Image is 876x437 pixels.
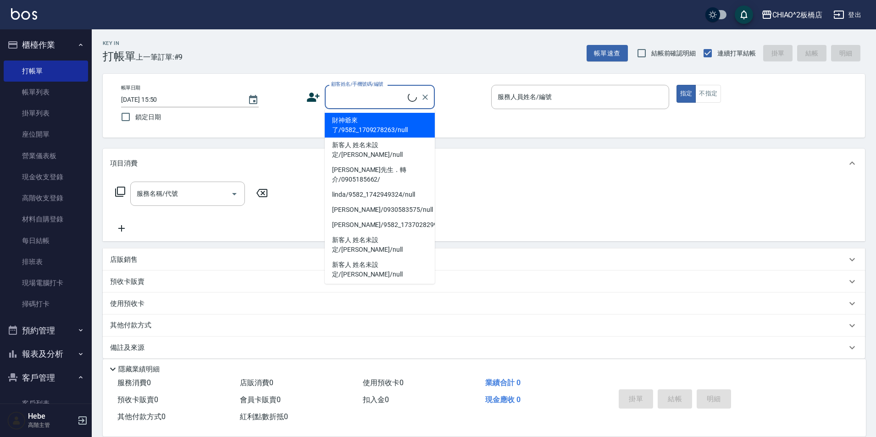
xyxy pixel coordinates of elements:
p: 預收卡販賣 [110,277,144,287]
button: save [735,6,753,24]
li: [PERSON_NAME]先生．轉介/0905185662/ [325,162,435,187]
h2: Key In [103,40,136,46]
button: 登出 [830,6,865,23]
li: [PERSON_NAME]/0930583575/null [325,202,435,217]
li: 新客人 姓名未設定/[PERSON_NAME]/null [325,138,435,162]
label: 帳單日期 [121,84,140,91]
li: 新客人 姓名未設定/[PERSON_NAME]/null [325,257,435,282]
button: Open [227,187,242,201]
p: 使用預收卡 [110,299,144,309]
img: Logo [11,8,37,20]
button: 指定 [676,85,696,103]
span: 鎖定日期 [135,112,161,122]
span: 預收卡販賣 0 [117,395,158,404]
a: 現金收支登錄 [4,166,88,188]
button: 報表及分析 [4,342,88,366]
a: 掃碼打卡 [4,293,88,315]
button: 不指定 [695,85,721,103]
span: 其他付款方式 0 [117,412,166,421]
span: 會員卡販賣 0 [240,395,281,404]
div: CHIAO^2板橋店 [772,9,823,21]
span: 現金應收 0 [485,395,521,404]
span: 服務消費 0 [117,378,151,387]
a: 材料自購登錄 [4,209,88,230]
span: 結帳前確認明細 [651,49,696,58]
a: 每日結帳 [4,230,88,251]
div: 店販銷售 [103,249,865,271]
span: 連續打單結帳 [717,49,756,58]
p: 其他付款方式 [110,321,156,331]
a: 客戶列表 [4,393,88,414]
div: 項目消費 [103,149,865,178]
li: 新客人 姓名未設定/[PERSON_NAME]/null [325,232,435,257]
a: 高階收支登錄 [4,188,88,209]
li: linda/9582_1742949324/null [325,187,435,202]
button: 客戶管理 [4,366,88,390]
p: 隱藏業績明細 [118,365,160,374]
a: 排班表 [4,251,88,272]
h3: 打帳單 [103,50,136,63]
a: 帳單列表 [4,82,88,103]
a: 打帳單 [4,61,88,82]
button: 帳單速查 [587,45,628,62]
p: 店販銷售 [110,255,138,265]
button: 預約管理 [4,319,88,343]
span: 上一筆訂單:#9 [136,51,183,63]
span: 使用預收卡 0 [363,378,404,387]
button: Choose date, selected date is 2025-08-16 [242,89,264,111]
img: Person [7,411,26,430]
input: YYYY/MM/DD hh:mm [121,92,238,107]
button: CHIAO^2板橋店 [758,6,826,24]
span: 紅利點數折抵 0 [240,412,288,421]
label: 顧客姓名/手機號碼/編號 [331,81,383,88]
h5: Hebe [28,412,75,421]
span: 店販消費 0 [240,378,273,387]
a: 現場電腦打卡 [4,272,88,293]
a: 掛單列表 [4,103,88,124]
li: 財神爺來了/9582_1709278263/null [325,113,435,138]
span: 扣入金 0 [363,395,389,404]
p: 高階主管 [28,421,75,429]
a: 座位開單 [4,124,88,145]
div: 使用預收卡 [103,293,865,315]
button: Clear [419,91,432,104]
li: [PERSON_NAME]/9582_1737028299/null [325,217,435,232]
a: 營業儀表板 [4,145,88,166]
button: 櫃檯作業 [4,33,88,57]
span: 業績合計 0 [485,378,521,387]
p: 備註及來源 [110,343,144,353]
div: 預收卡販賣 [103,271,865,293]
div: 備註及來源 [103,337,865,359]
p: 項目消費 [110,159,138,168]
li: [PERSON_NAME]/0926460626/null [325,282,435,297]
div: 其他付款方式 [103,315,865,337]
